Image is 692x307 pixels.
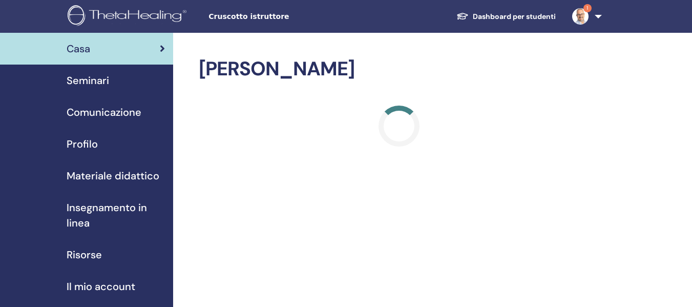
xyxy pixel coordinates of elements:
img: default.jpg [572,8,589,25]
a: Dashboard per studenti [448,7,564,26]
span: Cruscotto istruttore [208,11,362,22]
span: Il mio account [67,279,135,294]
span: Profilo [67,136,98,152]
span: 1 [583,4,592,12]
img: graduation-cap-white.svg [456,12,469,21]
span: Comunicazione [67,105,141,120]
span: Casa [67,41,90,56]
span: Materiale didattico [67,168,159,183]
img: logo.png [68,5,190,28]
h2: [PERSON_NAME] [199,57,600,81]
span: Insegnamento in linea [67,200,165,231]
span: Seminari [67,73,109,88]
span: Risorse [67,247,102,262]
